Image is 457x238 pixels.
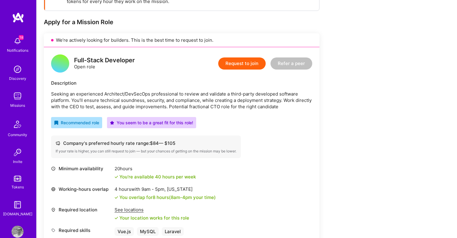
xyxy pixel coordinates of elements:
div: Discovery [9,75,26,82]
div: You overlap for 8 hours ( your time) [119,194,216,201]
i: icon Clock [51,166,56,171]
button: Request to join [218,57,266,70]
div: Open role [74,57,135,70]
div: Full-Stack Developer [74,57,135,64]
a: User Avatar [10,226,25,238]
div: Working-hours overlap [51,186,112,192]
button: Refer a peer [271,57,312,70]
div: Tokens [11,184,24,190]
img: Community [10,117,25,132]
div: Vue.js [115,227,134,236]
div: Company's preferred hourly rate range: $ 84 — $ 105 [56,140,236,146]
img: bell [11,35,24,47]
div: Description [51,80,312,86]
div: Missions [10,102,25,109]
div: 4 hours with [US_STATE] [115,186,216,192]
div: Recommended role [54,119,99,126]
div: Invite [13,158,22,165]
img: logo [12,12,24,23]
div: Community [8,132,27,138]
img: tokens [14,176,21,181]
div: 20 hours [115,165,196,172]
div: You're available 40 hours per week [115,174,196,180]
img: User Avatar [11,226,24,238]
div: Minimum availability [51,165,112,172]
i: icon Check [115,216,118,220]
div: Required location [51,207,112,213]
i: icon Check [115,196,118,199]
div: Apply for a Mission Role [44,18,319,26]
div: Your location works for this role [115,215,189,221]
img: discovery [11,63,24,75]
div: Required skills [51,227,112,233]
i: icon Tag [51,228,56,233]
div: We’re actively looking for builders. This is the best time to request to join. [44,33,319,47]
i: icon World [51,187,56,191]
i: icon Location [51,207,56,212]
div: If your rate is higher, you can still request to join — but your chances of getting on the missio... [56,149,236,154]
i: icon Cash [56,141,60,145]
img: teamwork [11,90,24,102]
span: 9am - 5pm , [140,186,167,192]
i: icon Check [115,175,118,179]
i: icon PurpleStar [110,121,114,125]
div: Notifications [7,47,28,54]
i: icon RecommendedBadge [54,121,58,125]
div: Laravel [162,227,184,236]
div: See locations [115,207,189,213]
img: Invite [11,146,24,158]
span: 18 [19,35,24,40]
div: [DOMAIN_NAME] [3,211,32,217]
span: 8am - 4pm [171,194,192,200]
div: You seem to be a great fit for this role! [110,119,193,126]
p: Seeking an experienced Architect/DevSecOps professional to review and validate a third-party deve... [51,91,312,110]
img: guide book [11,199,24,211]
div: MySQL [137,227,159,236]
